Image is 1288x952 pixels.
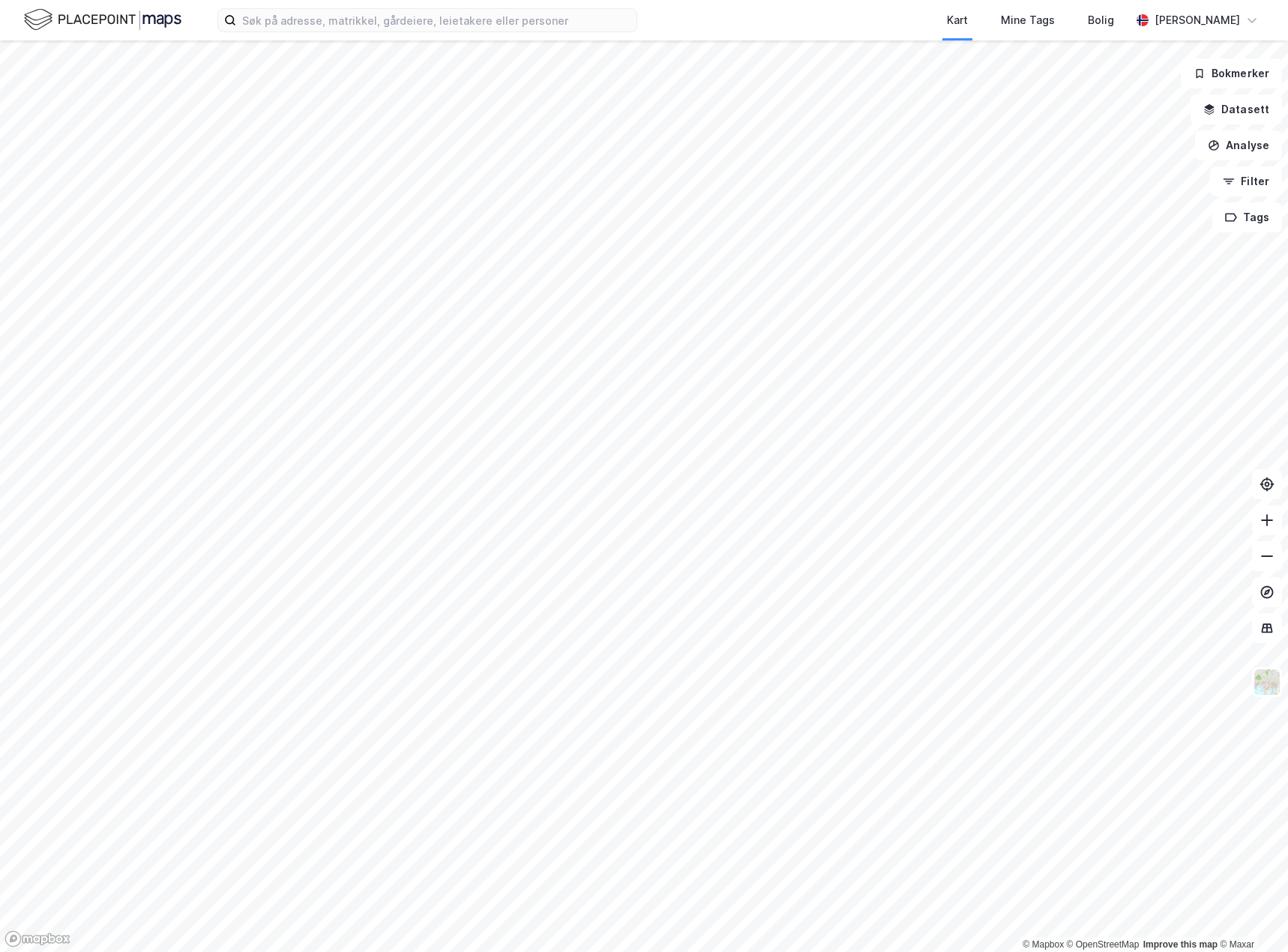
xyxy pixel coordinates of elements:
[24,7,181,33] img: logo.f888ab2527a4732fd821a326f86c7f29.svg
[1213,880,1288,952] iframe: Chat Widget
[236,9,637,31] input: Søk på adresse, matrikkel, gårdeiere, leietakere eller personer
[1253,668,1281,696] img: Z
[1191,94,1282,124] button: Datasett
[1212,202,1282,232] button: Tags
[1001,11,1055,29] div: Mine Tags
[1155,11,1240,29] div: [PERSON_NAME]
[947,11,968,29] div: Kart
[1181,58,1282,88] button: Bokmerker
[1023,939,1064,950] a: Mapbox
[1067,939,1140,950] a: OpenStreetMap
[1195,130,1282,160] button: Analyse
[1143,939,1218,950] a: Improve this map
[1213,880,1288,952] div: Kontrollprogram for chat
[1088,11,1114,29] div: Bolig
[1210,166,1282,196] button: Filter
[4,930,70,948] a: Mapbox homepage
